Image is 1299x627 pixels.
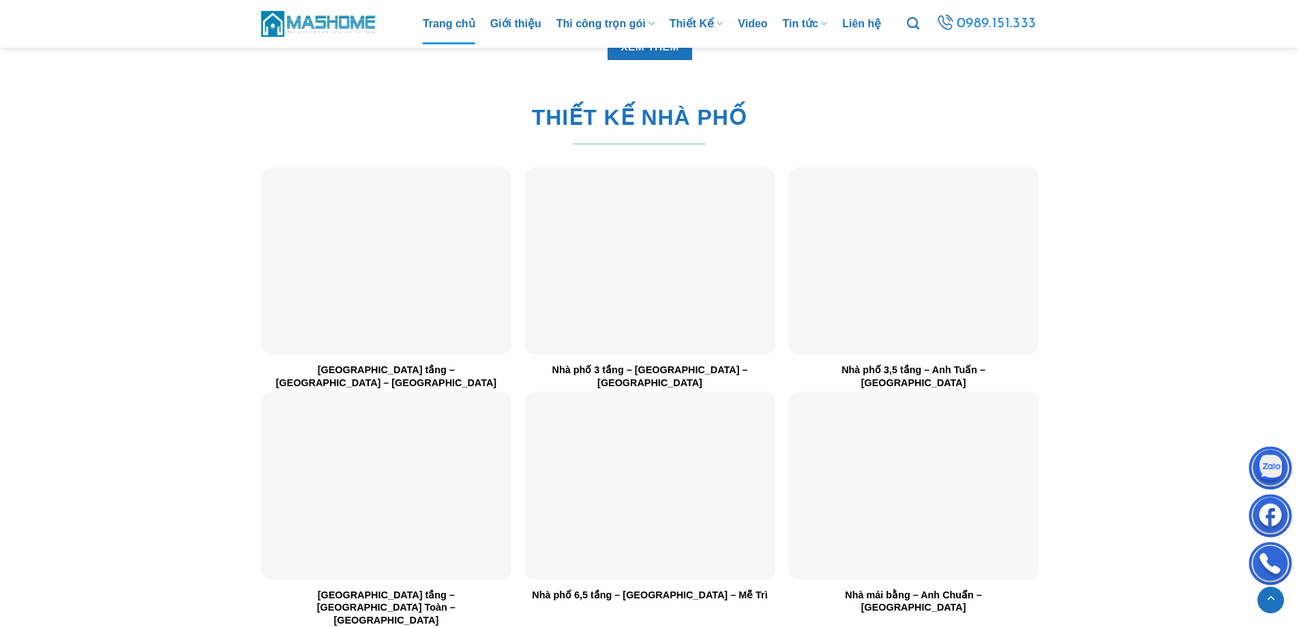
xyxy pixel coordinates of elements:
[531,364,768,389] a: Nhà phố 3 tầng – [GEOGRAPHIC_DATA] – [GEOGRAPHIC_DATA]
[788,392,1039,580] img: Trang chủ 33
[621,38,679,55] span: XEM THÊM
[260,167,511,355] img: Trang chủ 28
[788,167,1039,355] img: Trang chủ 30
[490,3,541,44] a: Giới thiệu
[531,100,746,135] span: THIẾT KẾ NHÀ PHỐ
[934,12,1039,36] a: 0989.151.333
[1250,450,1291,491] img: Zalo
[267,364,504,389] a: [GEOGRAPHIC_DATA] tầng – [GEOGRAPHIC_DATA] – [GEOGRAPHIC_DATA]
[260,392,511,580] img: Trang chủ 31
[524,167,775,355] img: Trang chủ 29
[907,10,919,38] a: Tìm kiếm
[261,9,377,38] img: MasHome – Tổng Thầu Thiết Kế Và Xây Nhà Trọn Gói
[1257,587,1284,613] a: Lên đầu trang
[670,3,723,44] a: Thiết Kế
[795,589,1032,614] a: Nhà mái bằng – Anh Chuẩn – [GEOGRAPHIC_DATA]
[423,3,475,44] a: Trang chủ
[783,3,828,44] a: Tin tức
[607,33,692,59] a: XEM THÊM
[738,3,767,44] a: Video
[1250,545,1291,586] img: Phone
[556,3,655,44] a: Thi công trọn gói
[957,12,1036,35] span: 0989.151.333
[532,589,767,602] a: Nhà phố 6,5 tầng – [GEOGRAPHIC_DATA] – Mễ Trì
[524,392,775,580] img: Trang chủ 32
[1250,497,1291,538] img: Facebook
[267,589,504,627] a: [GEOGRAPHIC_DATA] tầng – [GEOGRAPHIC_DATA] Toàn – [GEOGRAPHIC_DATA]
[842,3,881,44] a: Liên hệ
[795,364,1032,389] a: Nhà phố 3,5 tầng – Anh Tuấn – [GEOGRAPHIC_DATA]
